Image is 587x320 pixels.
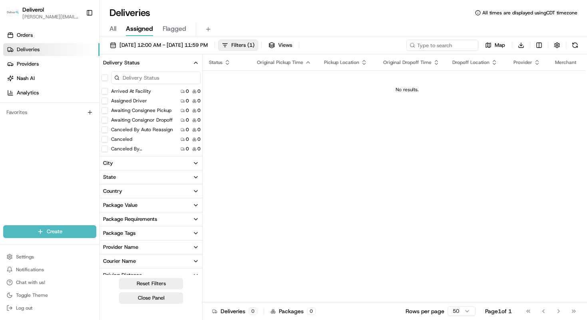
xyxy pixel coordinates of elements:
[3,86,99,99] a: Analytics
[569,40,581,51] button: Refresh
[111,117,173,123] label: Awaiting Consignor Dropoff
[17,32,33,39] span: Orders
[212,307,257,315] div: Deliveries
[8,117,14,123] div: 📗
[119,292,183,304] button: Close Panel
[3,106,96,119] div: Favorites
[186,107,189,114] span: 0
[22,14,80,20] button: [PERSON_NAME][EMAIL_ADDRESS][PERSON_NAME][DOMAIN_NAME]
[103,59,139,66] div: Delivery Status
[16,279,45,286] span: Chat with us!
[406,40,478,51] input: Type to search
[17,60,39,68] span: Providers
[111,146,175,152] label: Canceled By [PERSON_NAME]
[103,188,122,195] div: Country
[103,216,157,223] div: Package Requirements
[27,84,101,91] div: We're available if you need us!
[100,184,202,198] button: Country
[16,254,34,260] span: Settings
[106,40,211,51] button: [DATE] 12:00 AM - [DATE] 11:59 PM
[249,308,257,315] div: 0
[247,42,255,49] span: ( 1 )
[482,40,509,51] button: Map
[555,59,576,66] span: Merchant
[271,307,316,315] div: Packages
[197,98,201,104] span: 0
[257,59,303,66] span: Original Pickup Time
[100,198,202,212] button: Package Value
[16,266,44,273] span: Notifications
[3,251,96,262] button: Settings
[8,76,22,91] img: 1736555255976-a54dd68f-1ca7-489b-9aae-adbdc363a1c4
[8,32,145,45] p: Welcome 👋
[495,42,505,49] span: Map
[383,59,432,66] span: Original Dropoff Time
[6,7,19,18] img: Deliverol
[197,126,201,133] span: 0
[485,307,512,315] div: Page 1 of 1
[76,116,128,124] span: API Documentation
[231,42,255,49] span: Filters
[17,89,39,96] span: Analytics
[100,240,202,254] button: Provider Name
[100,226,202,240] button: Package Tags
[103,202,137,209] div: Package Value
[80,136,97,142] span: Pylon
[452,59,489,66] span: Dropoff Location
[3,58,99,70] a: Providers
[111,88,151,94] label: Arrived At Facility
[100,254,202,268] button: Courier Name
[209,59,223,66] span: Status
[16,305,32,311] span: Log out
[307,308,316,315] div: 0
[111,107,171,114] label: Awaiting Consignee Pickup
[21,52,132,60] input: Clear
[109,6,150,19] h1: Deliveries
[100,268,202,282] button: Driving Distance
[163,24,186,34] span: Flagged
[103,258,136,265] div: Courier Name
[119,42,208,49] span: [DATE] 12:00 AM - [DATE] 11:59 PM
[197,146,201,152] span: 0
[186,146,189,152] span: 0
[47,228,62,235] span: Create
[100,170,202,184] button: State
[197,136,201,142] span: 0
[278,42,292,49] span: Views
[111,126,173,133] label: Canceled By Auto Reassign
[5,113,64,127] a: 📗Knowledge Base
[8,8,24,24] img: Nash
[64,113,131,127] a: 💻API Documentation
[3,277,96,288] button: Chat with us!
[3,43,99,56] a: Deliveries
[3,72,99,85] a: Nash AI
[100,156,202,170] button: City
[136,79,145,88] button: Start new chat
[324,59,359,66] span: Pickup Location
[482,10,577,16] span: All times are displayed using CDT timezone
[119,278,183,289] button: Reset Filters
[197,117,201,123] span: 0
[111,71,201,84] input: Delivery Status
[68,117,74,123] div: 💻
[56,135,97,142] a: Powered byPylon
[100,212,202,226] button: Package Requirements
[186,88,189,94] span: 0
[3,302,96,314] button: Log out
[406,307,444,315] p: Rows per page
[3,290,96,301] button: Toggle Theme
[16,116,61,124] span: Knowledge Base
[186,117,189,123] span: 0
[197,88,201,94] span: 0
[3,264,96,275] button: Notifications
[103,244,138,251] div: Provider Name
[109,24,116,34] span: All
[126,24,153,34] span: Assigned
[3,29,99,42] a: Orders
[197,107,201,114] span: 0
[22,6,44,14] button: Deliverol
[27,76,131,84] div: Start new chat
[186,126,189,133] span: 0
